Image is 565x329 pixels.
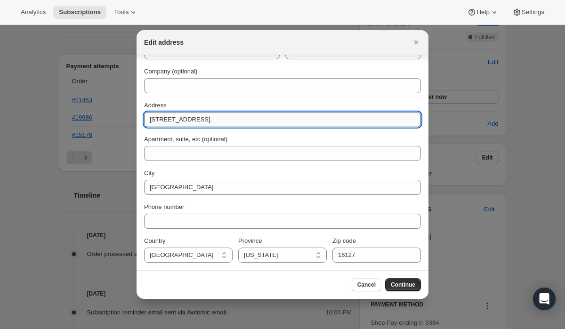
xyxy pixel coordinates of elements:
button: Help [461,6,504,19]
span: Apartment, suite, etc (optional) [144,136,227,143]
span: Tools [114,8,129,16]
span: Settings [522,8,544,16]
span: Analytics [21,8,46,16]
span: Phone number [144,203,184,210]
div: Open Intercom Messenger [533,288,556,310]
span: Company (optional) [144,68,197,75]
button: Close [410,36,423,49]
span: Country [144,237,166,244]
button: Settings [507,6,550,19]
span: Continue [391,281,415,289]
span: Address [144,102,167,109]
span: Help [476,8,489,16]
span: Zip code [332,237,356,244]
button: Analytics [15,6,51,19]
span: Province [238,237,262,244]
span: City [144,169,154,177]
button: Cancel [352,278,381,291]
button: Subscriptions [53,6,106,19]
h2: Edit address [144,38,184,47]
button: Tools [108,6,144,19]
span: Cancel [357,281,376,289]
button: Continue [385,278,421,291]
span: Subscriptions [59,8,101,16]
